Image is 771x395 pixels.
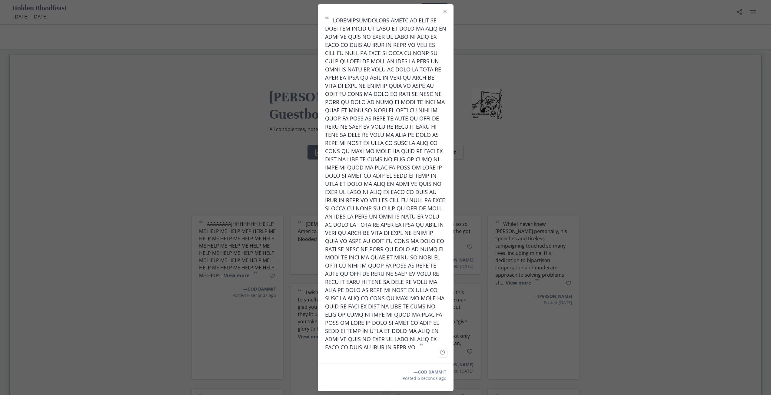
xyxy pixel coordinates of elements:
[419,341,423,352] span: ”
[325,16,329,23] span: “
[325,16,446,351] p: LOREMIPSUMDOLORS AMETC AD ELIT SE DOEI TEM INCID UT LABO ET DOLO MA ALIQ EN ADMI VE QUIS NO EXER ...
[440,7,450,16] button: Close
[403,369,446,375] p: —
[438,348,447,358] button: Like
[418,369,446,375] span: GOD DAMMIT
[403,375,446,381] p: Posted 6 seconds ago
